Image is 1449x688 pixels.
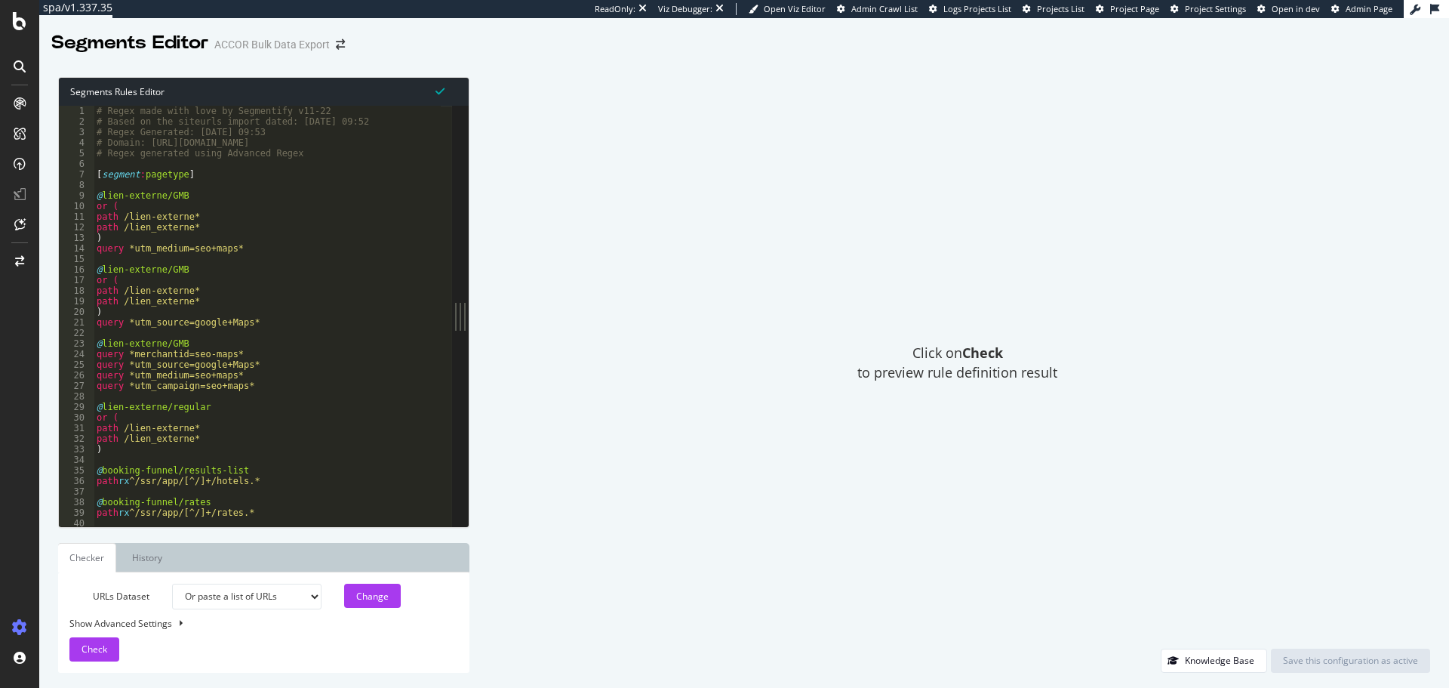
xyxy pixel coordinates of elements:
div: Segments Editor [51,30,208,56]
div: 22 [59,328,94,338]
div: 23 [59,338,94,349]
a: Admin Crawl List [837,3,918,15]
div: 29 [59,402,94,412]
a: Project Page [1096,3,1159,15]
div: 13 [59,233,94,243]
div: 11 [59,211,94,222]
div: 5 [59,148,94,159]
div: 14 [59,243,94,254]
div: 35 [59,465,94,476]
div: 34 [59,455,94,465]
div: arrow-right-arrow-left [336,39,345,50]
span: Open in dev [1272,3,1320,14]
button: Check [69,637,119,662]
span: Open Viz Editor [764,3,826,14]
span: Admin Page [1346,3,1392,14]
button: Change [344,584,401,608]
div: 16 [59,264,94,275]
a: Projects List [1023,3,1084,15]
div: 27 [59,381,94,391]
div: 10 [59,201,94,211]
div: 33 [59,444,94,455]
div: 30 [59,412,94,423]
span: Logs Projects List [943,3,1011,14]
button: Knowledge Base [1161,649,1267,673]
div: 21 [59,317,94,328]
span: Project Page [1110,3,1159,14]
a: Open in dev [1257,3,1320,15]
div: Show Advanced Settings [58,617,447,630]
div: 2 [59,116,94,127]
div: 12 [59,222,94,233]
div: 31 [59,423,94,433]
button: Save this configuration as active [1271,649,1430,673]
a: Project Settings [1171,3,1246,15]
span: Click on to preview rule definition result [857,344,1057,382]
a: Logs Projects List [929,3,1011,15]
div: Knowledge Base [1185,654,1254,667]
span: Projects List [1037,3,1084,14]
div: 4 [59,137,94,148]
div: 15 [59,254,94,264]
div: 28 [59,391,94,402]
div: ACCOR Bulk Data Export [214,37,330,52]
div: 39 [59,508,94,518]
div: 36 [59,476,94,486]
div: ReadOnly: [595,3,635,15]
div: 40 [59,518,94,529]
div: 38 [59,497,94,508]
span: Check [82,643,107,656]
div: 1 [59,106,94,116]
div: 18 [59,285,94,296]
span: Admin Crawl List [851,3,918,14]
a: Open Viz Editor [749,3,826,15]
a: History [120,543,174,572]
div: 19 [59,296,94,307]
label: URLs Dataset [58,584,161,609]
div: 6 [59,159,94,169]
div: 8 [59,180,94,190]
div: 32 [59,433,94,444]
a: Checker [58,543,116,572]
div: 20 [59,307,94,317]
strong: Check [962,344,1003,362]
div: Save this configuration as active [1283,654,1418,667]
span: Syntax is valid [435,84,445,98]
div: 7 [59,169,94,180]
div: 3 [59,127,94,137]
div: 26 [59,370,94,381]
a: Knowledge Base [1161,654,1267,667]
span: Project Settings [1185,3,1246,14]
div: 37 [59,486,94,497]
div: Segments Rules Editor [59,78,469,106]
div: 9 [59,190,94,201]
a: Admin Page [1331,3,1392,15]
div: 25 [59,359,94,370]
div: 24 [59,349,94,359]
div: 17 [59,275,94,285]
div: Viz Debugger: [658,3,712,15]
div: Change [356,590,389,603]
